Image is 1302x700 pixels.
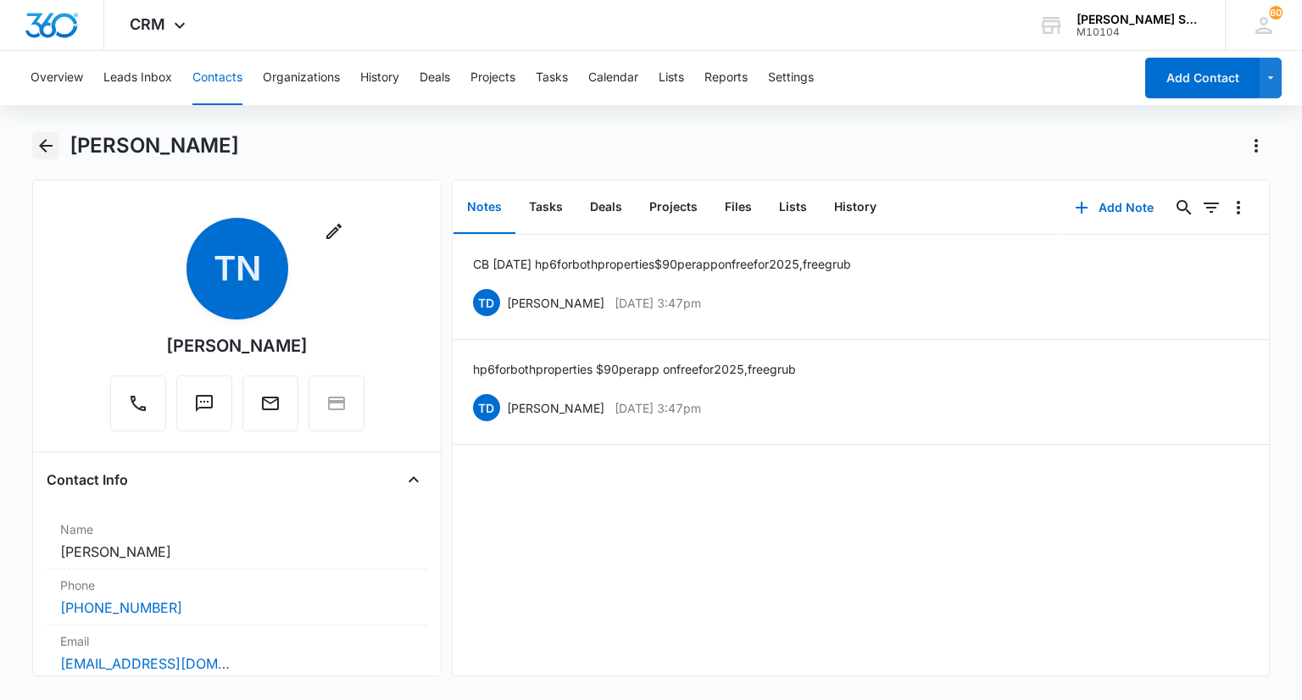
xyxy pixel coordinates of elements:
[1058,187,1171,228] button: Add Note
[473,394,500,421] span: TD
[711,181,765,234] button: Files
[263,51,340,105] button: Organizations
[400,466,427,493] button: Close
[1225,194,1252,221] button: Overflow Menu
[473,360,796,378] p: hp 6 for both properties $90 per app on free for 2025, free grub
[47,514,426,569] div: Name[PERSON_NAME]
[176,375,232,431] button: Text
[360,51,399,105] button: History
[103,51,172,105] button: Leads Inbox
[1269,6,1283,19] div: notifications count
[588,51,638,105] button: Calendar
[765,181,821,234] button: Lists
[473,289,500,316] span: TD
[821,181,890,234] button: History
[536,51,568,105] button: Tasks
[507,294,604,312] p: [PERSON_NAME]
[47,625,426,681] div: Email[EMAIL_ADDRESS][DOMAIN_NAME]
[60,576,413,594] label: Phone
[110,375,166,431] button: Call
[242,402,298,416] a: Email
[60,653,230,674] a: [EMAIL_ADDRESS][DOMAIN_NAME]
[242,375,298,431] button: Email
[576,181,636,234] button: Deals
[47,469,128,490] h4: Contact Info
[420,51,450,105] button: Deals
[1198,194,1225,221] button: Filters
[1269,6,1283,19] span: 60
[60,632,413,650] label: Email
[636,181,711,234] button: Projects
[1077,13,1200,26] div: account name
[70,133,239,158] h1: [PERSON_NAME]
[186,218,288,319] span: TN
[768,51,814,105] button: Settings
[192,51,242,105] button: Contacts
[615,294,701,312] p: [DATE] 3:47pm
[473,255,851,273] p: CB [DATE] hp 6 for both properties $90 per app on free for 2025, free grub
[31,51,83,105] button: Overview
[470,51,515,105] button: Projects
[1077,26,1200,38] div: account id
[176,402,232,416] a: Text
[1145,58,1260,98] button: Add Contact
[32,132,58,159] button: Back
[615,399,701,417] p: [DATE] 3:47pm
[60,520,413,538] label: Name
[704,51,748,105] button: Reports
[1243,132,1270,159] button: Actions
[130,15,165,33] span: CRM
[60,542,413,562] dd: [PERSON_NAME]
[1171,194,1198,221] button: Search...
[110,402,166,416] a: Call
[515,181,576,234] button: Tasks
[453,181,515,234] button: Notes
[659,51,684,105] button: Lists
[166,333,308,358] div: [PERSON_NAME]
[60,597,182,618] a: [PHONE_NUMBER]
[507,399,604,417] p: [PERSON_NAME]
[47,569,426,625] div: Phone[PHONE_NUMBER]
